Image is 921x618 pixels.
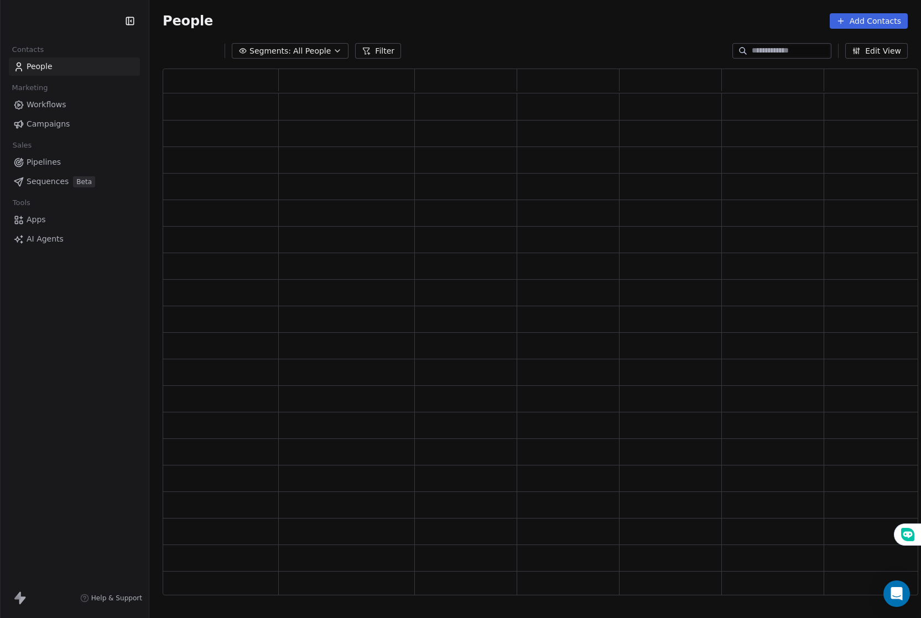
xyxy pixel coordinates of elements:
span: Sales [8,137,37,154]
span: Beta [73,176,95,187]
a: Help & Support [80,594,142,603]
button: Edit View [845,43,908,59]
span: Workflows [27,99,66,111]
span: Contacts [7,41,49,58]
a: AI Agents [9,230,140,248]
span: Tools [8,195,35,211]
a: Campaigns [9,115,140,133]
button: Filter [355,43,401,59]
span: People [163,13,213,29]
a: Workflows [9,96,140,114]
div: Open Intercom Messenger [883,580,910,607]
span: AI Agents [27,233,64,245]
span: All People [293,45,331,57]
span: Campaigns [27,118,70,130]
span: Segments: [249,45,291,57]
span: Sequences [27,176,69,187]
span: People [27,61,53,72]
span: Marketing [7,80,53,96]
span: Apps [27,214,46,226]
a: SequencesBeta [9,172,140,191]
a: People [9,57,140,76]
a: Apps [9,211,140,229]
a: Pipelines [9,153,140,171]
button: Add Contacts [830,13,908,29]
span: Pipelines [27,156,61,168]
span: Help & Support [91,594,142,603]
